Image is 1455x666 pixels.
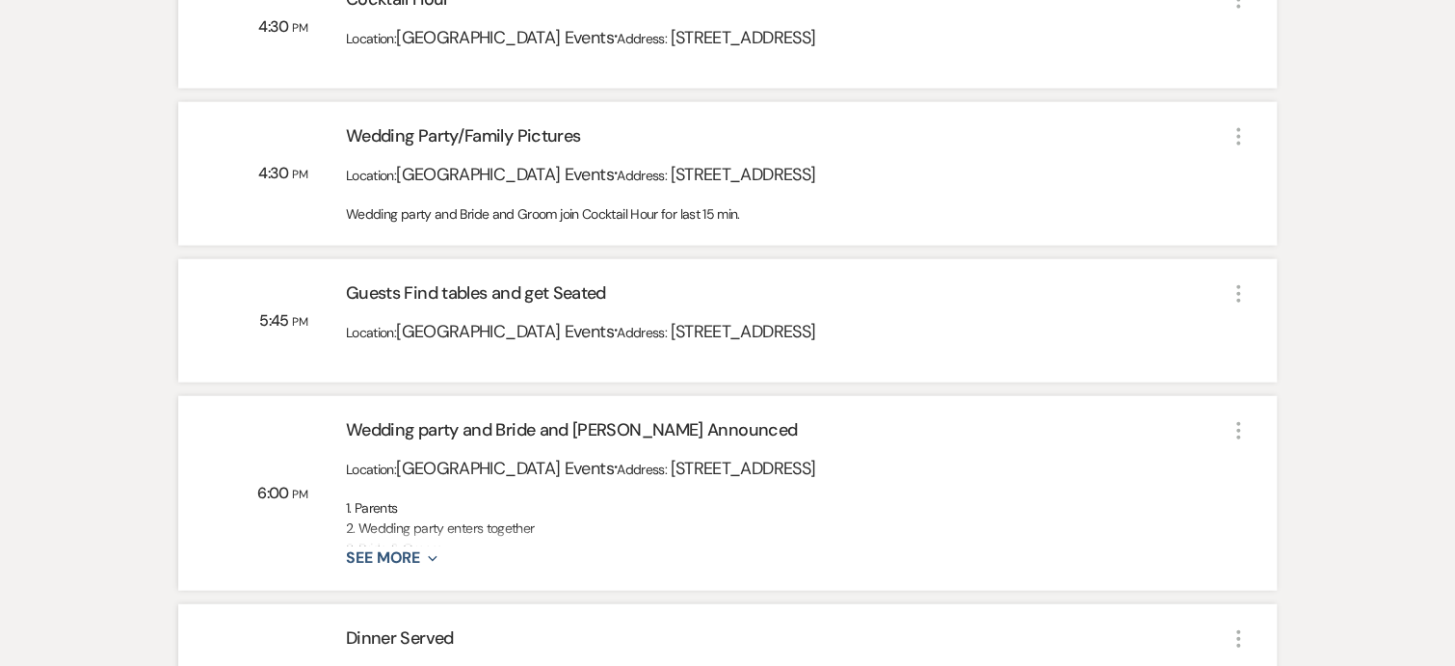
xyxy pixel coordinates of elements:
[346,123,1227,157] div: Wedding Party/Family Pictures
[346,626,1227,659] div: Dinner Served
[617,167,670,184] span: Address:
[346,461,396,478] span: Location:
[670,26,815,49] span: [STREET_ADDRESS]
[346,498,1227,546] div: 1. Parents 2. Wedding party enters together 3. Bride & Groom 4. Bride & Groom first dance
[614,159,617,187] span: ·
[258,163,292,183] span: 4:30
[346,204,1227,225] div: Wedding party and Bride and Groom join Cocktail Hour for last 15 min.
[292,487,307,502] span: PM
[346,167,396,184] span: Location:
[292,20,307,36] span: PM
[346,280,1227,314] div: Guests Find tables and get Seated
[292,167,307,182] span: PM
[257,483,292,503] span: 6:00
[346,550,437,567] button: See More
[617,324,670,341] span: Address:
[258,16,292,37] span: 4:30
[617,461,670,478] span: Address:
[396,26,614,49] span: [GEOGRAPHIC_DATA] Events
[614,22,617,50] span: ·
[346,30,396,47] span: Location:
[396,163,614,186] span: [GEOGRAPHIC_DATA] Events
[292,314,307,330] span: PM
[670,320,815,343] span: [STREET_ADDRESS]
[670,457,815,480] span: [STREET_ADDRESS]
[614,453,617,481] span: ·
[346,417,1227,451] div: Wedding party and Bride and [PERSON_NAME] Announced
[670,163,815,186] span: [STREET_ADDRESS]
[617,30,670,47] span: Address:
[396,457,614,480] span: [GEOGRAPHIC_DATA] Events
[396,320,614,343] span: [GEOGRAPHIC_DATA] Events
[259,310,292,331] span: 5:45
[614,316,617,344] span: ·
[346,324,396,341] span: Location:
